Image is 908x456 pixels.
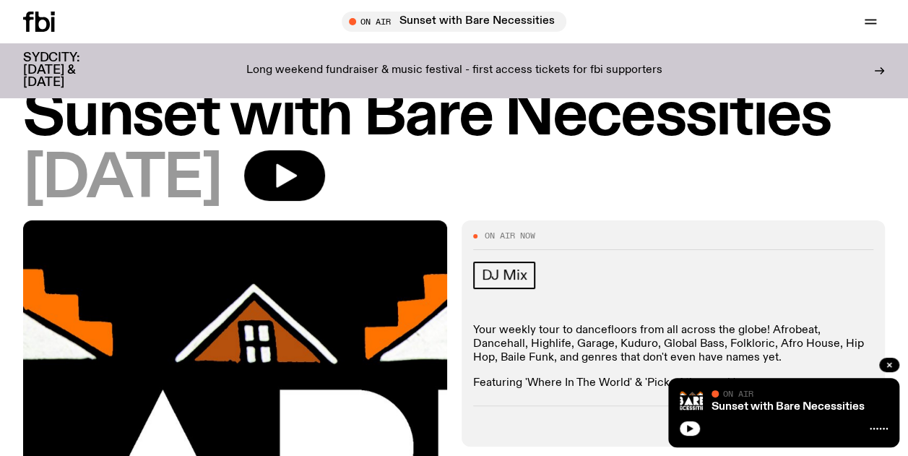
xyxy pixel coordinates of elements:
[342,12,566,32] button: On AirSunset with Bare Necessities
[482,267,527,283] span: DJ Mix
[246,64,662,77] p: Long weekend fundraiser & music festival - first access tickets for fbi supporters
[473,262,536,289] a: DJ Mix
[680,390,703,413] img: Bare Necessities
[23,87,885,146] h1: Sunset with Bare Necessities
[473,377,874,390] p: Featuring 'Where In The World' & 'Pick of the week'
[23,52,116,89] h3: SYDCITY: [DATE] & [DATE]
[723,389,753,398] span: On Air
[485,232,535,240] span: On Air Now
[23,150,221,209] span: [DATE]
[712,401,865,413] a: Sunset with Bare Necessities
[473,324,874,366] p: Your weekly tour to dancefloors from all across the globe! Afrobeat, Dancehall, Highlife, Garage,...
